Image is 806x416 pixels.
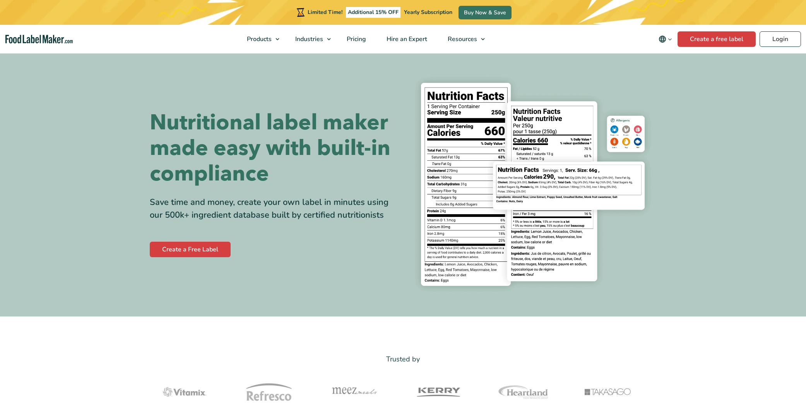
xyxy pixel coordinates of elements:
[376,25,436,53] a: Hire an Expert
[150,110,397,187] h1: Nutritional label maker made easy with built-in compliance
[678,31,756,47] a: Create a free label
[150,196,397,222] div: Save time and money, create your own label in minutes using our 500k+ ingredient database built b...
[404,9,452,16] span: Yearly Subscription
[445,35,478,43] span: Resources
[308,9,342,16] span: Limited Time!
[337,25,375,53] a: Pricing
[438,25,489,53] a: Resources
[293,35,324,43] span: Industries
[760,31,801,47] a: Login
[150,354,657,365] p: Trusted by
[5,35,73,44] a: Food Label Maker homepage
[384,35,428,43] span: Hire an Expert
[245,35,272,43] span: Products
[459,6,512,19] a: Buy Now & Save
[237,25,283,53] a: Products
[344,35,367,43] span: Pricing
[150,242,231,257] a: Create a Free Label
[285,25,335,53] a: Industries
[346,7,400,18] span: Additional 15% OFF
[653,31,678,47] button: Change language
